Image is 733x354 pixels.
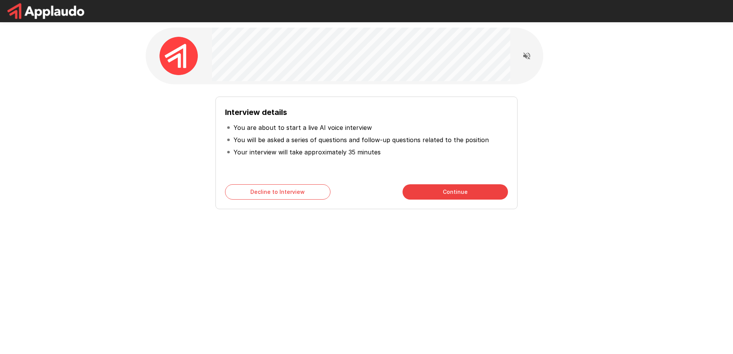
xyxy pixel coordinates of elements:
b: Interview details [225,108,287,117]
button: Read questions aloud [519,48,534,64]
button: Decline to Interview [225,184,330,200]
img: applaudo_avatar.png [159,37,198,75]
p: You will be asked a series of questions and follow-up questions related to the position [233,135,489,144]
p: Your interview will take approximately 35 minutes [233,147,381,157]
button: Continue [403,184,508,200]
p: You are about to start a live AI voice interview [233,123,372,132]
